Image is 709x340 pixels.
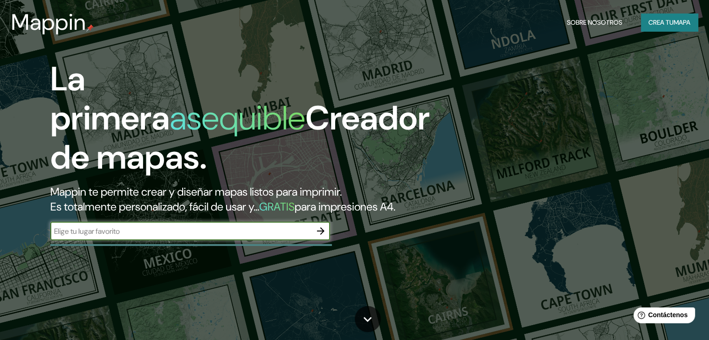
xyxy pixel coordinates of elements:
font: Mappin [11,7,86,37]
font: Creador de mapas. [50,96,430,179]
iframe: Lanzador de widgets de ayuda [626,304,699,330]
button: Sobre nosotros [563,14,626,31]
font: mapa [674,18,690,27]
font: La primera [50,57,170,140]
button: Crea tumapa [641,14,698,31]
font: Sobre nosotros [567,18,622,27]
font: para impresiones A4. [295,199,395,214]
input: Elige tu lugar favorito [50,226,311,237]
font: asequible [170,96,305,140]
font: GRATIS [259,199,295,214]
font: Crea tu [648,18,674,27]
font: Es totalmente personalizado, fácil de usar y... [50,199,259,214]
img: pin de mapeo [86,24,94,32]
font: Mappin te permite crear y diseñar mapas listos para imprimir. [50,184,342,199]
